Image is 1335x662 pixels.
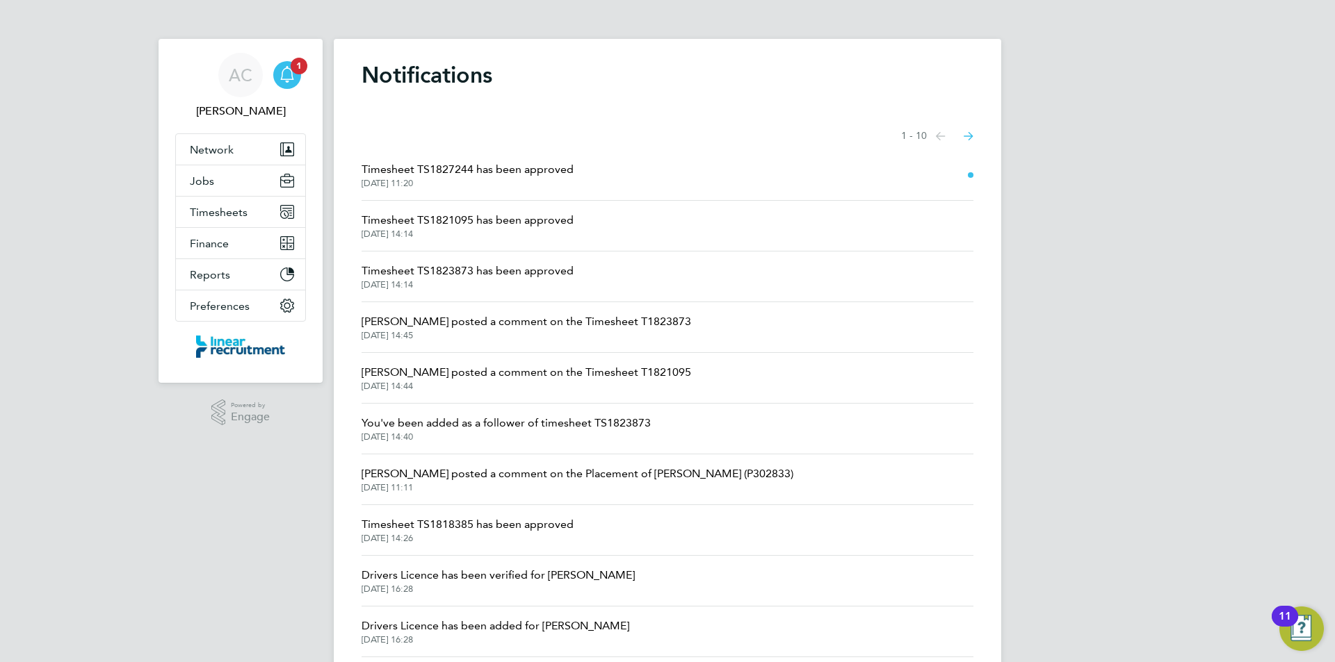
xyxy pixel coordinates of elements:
[362,229,574,240] span: [DATE] 14:14
[362,516,574,533] span: Timesheet TS1818385 has been approved
[211,399,270,426] a: Powered byEngage
[362,584,635,595] span: [DATE] 16:28
[362,516,574,544] a: Timesheet TS1818385 has been approved[DATE] 14:26
[190,206,248,219] span: Timesheets
[362,161,574,178] span: Timesheet TS1827244 has been approved
[362,212,574,240] a: Timesheet TS1821095 has been approved[DATE] 14:14
[1279,606,1324,651] button: Open Resource Center, 11 new notifications
[190,237,229,250] span: Finance
[231,411,270,423] span: Engage
[159,39,323,383] nav: Main navigation
[362,482,793,493] span: [DATE] 11:11
[175,336,306,358] a: Go to home page
[190,299,250,313] span: Preferences
[362,313,691,330] span: [PERSON_NAME] posted a comment on the Timesheet T1823873
[176,197,305,227] button: Timesheets
[1279,616,1291,634] div: 11
[190,143,234,156] span: Network
[175,103,306,119] span: Anneliese Clifton
[176,228,305,258] button: Finance
[362,415,651,431] span: You've been added as a follower of timesheet TS1823873
[362,212,574,229] span: Timesheet TS1821095 has been approved
[362,313,691,341] a: [PERSON_NAME] posted a comment on the Timesheet T1823873[DATE] 14:45
[362,618,629,645] a: Drivers Licence has been added for [PERSON_NAME][DATE] 16:28
[190,268,230,281] span: Reports
[362,61,973,89] h1: Notifications
[362,567,635,595] a: Drivers Licence has been verified for [PERSON_NAME][DATE] 16:28
[362,263,574,279] span: Timesheet TS1823873 has been approved
[190,174,214,188] span: Jobs
[362,431,651,442] span: [DATE] 14:40
[362,567,635,584] span: Drivers Licence has been verified for [PERSON_NAME]
[362,634,629,645] span: [DATE] 16:28
[362,415,651,442] a: You've been added as a follower of timesheet TS1823873[DATE] 14:40
[362,364,691,392] a: [PERSON_NAME] posted a comment on the Timesheet T1821095[DATE] 14:44
[362,533,574,544] span: [DATE] 14:26
[362,381,691,392] span: [DATE] 14:44
[176,134,305,165] button: Network
[362,465,793,493] a: [PERSON_NAME] posted a comment on the Placement of [PERSON_NAME] (P302833)[DATE] 11:11
[362,465,793,482] span: [PERSON_NAME] posted a comment on the Placement of [PERSON_NAME] (P302833)
[176,259,305,290] button: Reports
[229,66,252,84] span: AC
[901,129,927,143] span: 1 - 10
[291,58,307,74] span: 1
[176,290,305,321] button: Preferences
[901,122,973,150] nav: Select page of notifications list
[362,161,574,189] a: Timesheet TS1827244 has been approved[DATE] 11:20
[175,53,306,119] a: AC[PERSON_NAME]
[362,263,574,290] a: Timesheet TS1823873 has been approved[DATE] 14:14
[362,279,574,290] span: [DATE] 14:14
[176,165,305,196] button: Jobs
[231,399,270,411] span: Powered by
[196,336,285,358] img: linearrecruitment-logo-retina.png
[273,53,301,97] a: 1
[362,178,574,189] span: [DATE] 11:20
[362,618,629,634] span: Drivers Licence has been added for [PERSON_NAME]
[362,330,691,341] span: [DATE] 14:45
[362,364,691,381] span: [PERSON_NAME] posted a comment on the Timesheet T1821095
